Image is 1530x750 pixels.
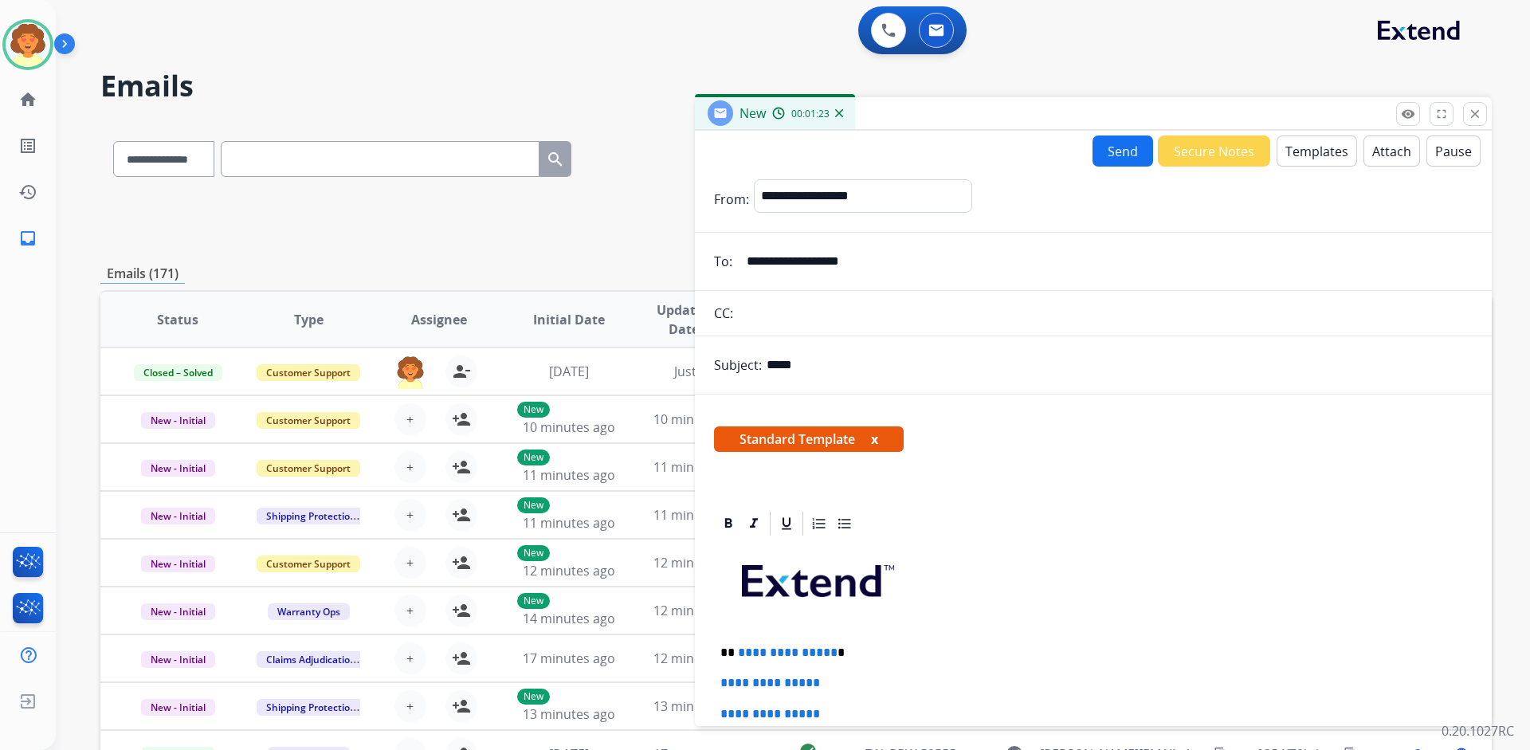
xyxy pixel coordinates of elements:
p: New [517,450,550,465]
span: Shipping Protection [257,699,366,716]
span: 11 minutes ago [653,506,746,524]
mat-icon: person_add [452,601,471,620]
p: 0.20.1027RC [1442,721,1514,740]
span: New - Initial [141,651,215,668]
p: Subject: [714,355,762,375]
span: New - Initial [141,460,215,477]
button: + [394,595,426,626]
button: + [394,642,426,674]
mat-icon: inbox [18,229,37,248]
mat-icon: person_remove [452,362,471,381]
img: avatar [6,22,50,67]
mat-icon: person_add [452,697,471,716]
button: Pause [1426,135,1481,167]
span: Just now [674,363,725,380]
p: CC: [714,304,733,323]
button: Send [1093,135,1153,167]
div: Underline [775,512,798,536]
button: Secure Notes [1158,135,1270,167]
span: Updated Date [648,300,720,339]
button: + [394,690,426,722]
span: Type [294,310,324,329]
div: Bullet List [833,512,857,536]
span: 12 minutes ago [523,562,615,579]
p: To: [714,252,732,271]
p: New [517,545,550,561]
mat-icon: person_add [452,505,471,524]
span: Customer Support [257,412,360,429]
span: 00:01:23 [791,108,830,120]
span: 11 minutes ago [523,514,615,532]
span: Shipping Protection [257,508,366,524]
div: Ordered List [807,512,831,536]
span: 10 minutes ago [653,410,746,428]
span: 13 minutes ago [523,705,615,723]
span: 11 minutes ago [523,466,615,484]
p: New [517,402,550,418]
div: Italic [742,512,766,536]
mat-icon: person_add [452,457,471,477]
span: 12 minutes ago [653,602,746,619]
span: 10 minutes ago [523,418,615,436]
span: Status [157,310,198,329]
p: New [517,593,550,609]
span: New - Initial [141,603,215,620]
span: + [406,649,414,668]
button: Templates [1277,135,1357,167]
span: Customer Support [257,364,360,381]
span: + [406,505,414,524]
span: New - Initial [141,556,215,572]
span: + [406,697,414,716]
span: + [406,553,414,572]
span: 14 minutes ago [523,610,615,627]
p: From: [714,190,749,209]
span: 17 minutes ago [523,650,615,667]
span: Closed – Solved [134,364,222,381]
span: 12 minutes ago [653,650,746,667]
mat-icon: history [18,183,37,202]
span: New - Initial [141,412,215,429]
mat-icon: fullscreen [1434,107,1449,121]
p: New [517,689,550,705]
button: Attach [1363,135,1420,167]
button: + [394,451,426,483]
span: Assignee [411,310,467,329]
span: 13 minutes ago [653,697,746,715]
span: Customer Support [257,460,360,477]
button: + [394,403,426,435]
p: New [517,497,550,513]
mat-icon: list_alt [18,136,37,155]
span: 11 minutes ago [653,458,746,476]
mat-icon: person_add [452,649,471,668]
img: agent-avatar [394,355,426,389]
h2: Emails [100,70,1492,102]
div: Bold [716,512,740,536]
span: + [406,601,414,620]
mat-icon: close [1468,107,1482,121]
span: New - Initial [141,699,215,716]
span: Initial Date [533,310,605,329]
mat-icon: person_add [452,410,471,429]
span: [DATE] [549,363,589,380]
span: 12 minutes ago [653,554,746,571]
button: + [394,499,426,531]
span: + [406,410,414,429]
span: Warranty Ops [268,603,350,620]
span: Standard Template [714,426,904,452]
span: + [406,457,414,477]
span: New - Initial [141,508,215,524]
mat-icon: home [18,90,37,109]
span: Claims Adjudication [257,651,366,668]
button: x [871,430,878,449]
p: Emails (171) [100,264,185,284]
span: New [739,104,766,122]
mat-icon: remove_red_eye [1401,107,1415,121]
span: Customer Support [257,556,360,572]
mat-icon: person_add [452,553,471,572]
button: + [394,547,426,579]
mat-icon: search [546,150,565,169]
